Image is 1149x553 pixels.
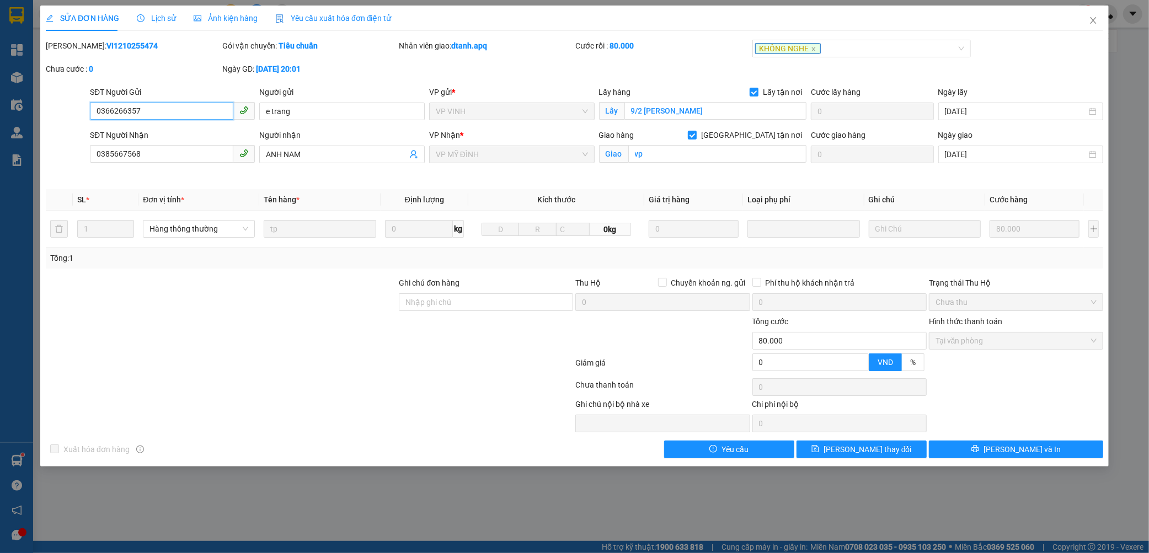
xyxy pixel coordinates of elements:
span: printer [971,445,979,454]
input: Lấy tận nơi [624,102,806,120]
span: clock-circle [137,14,145,22]
span: [GEOGRAPHIC_DATA] tận nơi [697,129,806,141]
span: 0kg [590,223,631,236]
span: [PERSON_NAME] và In [984,443,1061,455]
span: Cước hàng [990,195,1028,204]
button: delete [50,220,68,238]
div: Người nhận [259,129,425,141]
div: Giảm giá [575,357,751,376]
div: Gói vận chuyển: [222,40,397,52]
div: Chi phí nội bộ [752,398,927,415]
input: Ghi chú đơn hàng [399,293,573,311]
div: [PERSON_NAME]: [46,40,220,52]
span: Giao hàng [599,131,634,139]
div: Chưa cước : [46,63,220,75]
span: Giao [599,145,628,163]
span: user-add [409,150,418,159]
input: C [556,223,590,236]
span: Hàng thông thường [149,221,248,237]
span: exclamation-circle [709,445,717,454]
span: picture [194,14,201,22]
span: VP Nhận [429,131,460,139]
span: phone [239,106,248,115]
button: printer[PERSON_NAME] và In [929,441,1103,458]
div: Nhân viên giao: [399,40,573,52]
input: Giao tận nơi [628,145,806,163]
input: Ghi Chú [869,220,981,238]
span: info-circle [136,445,144,453]
span: close [1089,16,1098,25]
th: Ghi chú [864,189,985,211]
span: Phí thu hộ khách nhận trả [761,277,859,289]
button: Close [1078,6,1109,36]
span: Đơn vị tính [143,195,184,204]
span: Giá trị hàng [649,195,690,204]
span: Chưa thu [936,294,1097,310]
div: Ngày GD: [222,63,397,75]
div: Ghi chú nội bộ nhà xe [575,398,750,415]
span: SỬA ĐƠN HÀNG [46,14,119,23]
span: Lấy [599,102,624,120]
div: Người gửi [259,86,425,98]
input: D [482,223,519,236]
span: Chuyển khoản ng. gửi [667,277,750,289]
span: Thu Hộ [575,278,601,287]
span: Lấy hàng [599,88,631,96]
div: Cước rồi : [575,40,750,52]
label: Ngày giao [938,131,973,139]
div: SĐT Người Nhận [90,129,255,141]
span: Tại văn phòng [936,332,1097,349]
label: Cước lấy hàng [811,88,861,96]
b: [DATE] 20:01 [256,65,301,73]
b: Tiêu chuẩn [279,41,318,50]
span: kg [453,220,464,238]
th: Loại phụ phí [743,189,864,211]
input: 0 [990,220,1079,238]
span: Yêu cầu xuất hóa đơn điện tử [275,14,392,23]
div: Trạng thái Thu Hộ [929,277,1103,289]
label: Cước giao hàng [811,131,865,139]
span: [PERSON_NAME] thay đổi [824,443,912,455]
input: Cước lấy hàng [811,103,934,120]
span: Định lượng [405,195,444,204]
span: Lịch sử [137,14,176,23]
button: plus [1088,220,1099,238]
span: VP MỸ ĐÌNH [436,146,588,163]
input: Ngày giao [945,148,1087,160]
span: edit [46,14,54,22]
span: SL [77,195,86,204]
span: Tên hàng [264,195,300,204]
input: R [519,223,556,236]
b: VI1210255474 [106,41,158,50]
span: VP VINH [436,103,588,120]
img: icon [275,14,284,23]
input: 0 [649,220,739,238]
span: close [811,46,816,52]
span: phone [239,149,248,158]
span: save [811,445,819,454]
span: Tổng cước [752,317,789,326]
label: Ghi chú đơn hàng [399,278,459,287]
span: Lấy tận nơi [758,86,806,98]
span: KHÔNG NGHE [755,43,821,54]
button: exclamation-circleYêu cầu [664,441,794,458]
label: Hình thức thanh toán [929,317,1002,326]
div: Chưa thanh toán [575,379,751,398]
input: Ngày lấy [945,105,1087,117]
input: VD: Bàn, Ghế [264,220,376,238]
span: % [910,358,916,367]
span: Kích thước [537,195,575,204]
b: 0 [89,65,93,73]
div: Tổng: 1 [50,252,443,264]
div: VP gửi [429,86,595,98]
div: SĐT Người Gửi [90,86,255,98]
b: 80.000 [610,41,634,50]
span: Yêu cầu [722,443,749,455]
input: Cước giao hàng [811,146,934,163]
label: Ngày lấy [938,88,968,96]
span: Xuất hóa đơn hàng [59,443,134,455]
span: VND [878,358,893,367]
button: save[PERSON_NAME] thay đổi [797,441,927,458]
span: Ảnh kiện hàng [194,14,258,23]
b: dtanh.apq [451,41,487,50]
